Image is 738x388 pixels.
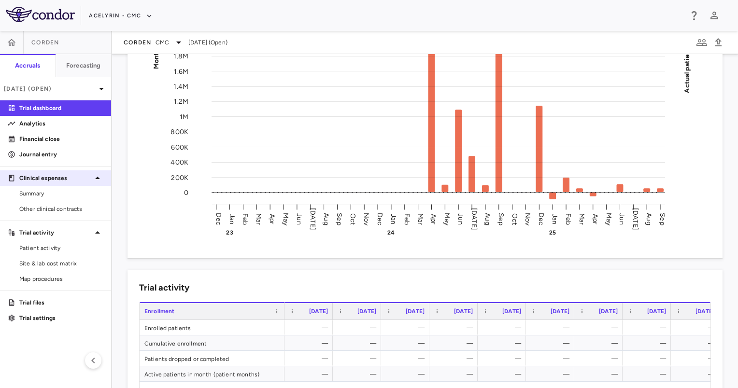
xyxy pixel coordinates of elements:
text: Oct [511,213,519,224]
span: [DATE] [647,308,666,315]
span: [DATE] [502,308,521,315]
text: Sep [497,213,505,225]
text: Sep [335,213,343,225]
text: [DATE] [309,208,317,230]
p: Journal entry [19,150,103,159]
div: — [535,366,569,382]
text: Apr [591,213,599,224]
span: [DATE] (Open) [188,38,227,47]
text: Nov [362,212,370,225]
span: Other clinical contracts [19,205,103,213]
div: — [390,320,425,335]
h6: Trial activity [139,281,189,294]
text: Sep [658,213,667,225]
tspan: 1.8M [173,52,188,60]
span: Map procedures [19,275,103,283]
p: Trial settings [19,314,103,322]
text: Dec [537,212,545,225]
text: Feb [403,213,411,224]
text: Apr [429,213,438,224]
p: Trial files [19,298,103,307]
div: — [535,335,569,351]
div: — [535,351,569,366]
p: [DATE] (Open) [4,84,96,93]
div: — [341,366,376,382]
div: — [341,320,376,335]
div: — [486,366,521,382]
span: Summary [19,189,103,198]
text: Jun [295,213,303,224]
text: [DATE] [470,208,478,230]
text: Mar [416,213,425,224]
div: — [680,366,714,382]
text: Feb [564,213,572,224]
text: May [605,212,613,225]
span: Site & lab cost matrix [19,259,103,268]
text: Mar [578,213,586,224]
h6: Accruals [15,61,40,70]
div: — [583,320,618,335]
div: Enrolled patients [140,320,284,335]
text: Aug [645,213,653,225]
text: Aug [483,213,492,225]
div: — [583,351,618,366]
span: [DATE] [551,308,569,315]
span: [DATE] [599,308,618,315]
button: Acelyrin - CMC [89,8,153,24]
div: Active patients in month (patient months) [140,366,284,381]
h6: Forecasting [66,61,101,70]
div: Cumulative enrollment [140,335,284,350]
div: — [438,320,473,335]
p: Clinical expenses [19,174,92,182]
span: [DATE] [309,308,328,315]
img: logo-full-BYUhSk78.svg [6,7,75,22]
text: Nov [524,212,532,225]
tspan: Actual patient enrollment [683,12,691,93]
text: Apr [268,213,276,224]
div: — [438,351,473,366]
tspan: 200K [171,173,188,181]
span: Enrollment [144,308,175,315]
tspan: 1.2M [174,97,188,106]
span: [DATE] [454,308,473,315]
div: — [535,320,569,335]
span: CMC [156,38,169,47]
text: 24 [387,229,395,236]
div: — [341,351,376,366]
text: Aug [322,213,330,225]
span: Corden [31,39,59,46]
div: — [438,335,473,351]
text: Dec [376,212,384,225]
tspan: 1.4M [173,83,188,91]
div: — [390,351,425,366]
div: — [390,335,425,351]
p: Analytics [19,119,103,128]
div: — [680,351,714,366]
div: — [341,335,376,351]
div: — [293,335,328,351]
tspan: 800K [170,128,188,136]
text: Jun [618,213,626,224]
text: Oct [349,213,357,224]
tspan: 400K [170,158,188,166]
div: — [390,366,425,382]
span: [DATE] [406,308,425,315]
text: Mar [255,213,263,224]
text: [DATE] [631,208,639,230]
p: Trial activity [19,228,92,237]
tspan: 0 [184,188,188,196]
text: 25 [549,229,556,236]
span: Corden [124,39,152,46]
div: — [631,335,666,351]
tspan: Monthly spend ($) [152,12,160,69]
div: — [583,366,618,382]
text: May [443,212,451,225]
div: — [631,320,666,335]
div: — [583,335,618,351]
tspan: 1M [180,112,188,121]
div: — [486,320,521,335]
span: Patient activity [19,244,103,252]
div: — [293,320,328,335]
div: — [680,335,714,351]
span: [DATE] [357,308,376,315]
